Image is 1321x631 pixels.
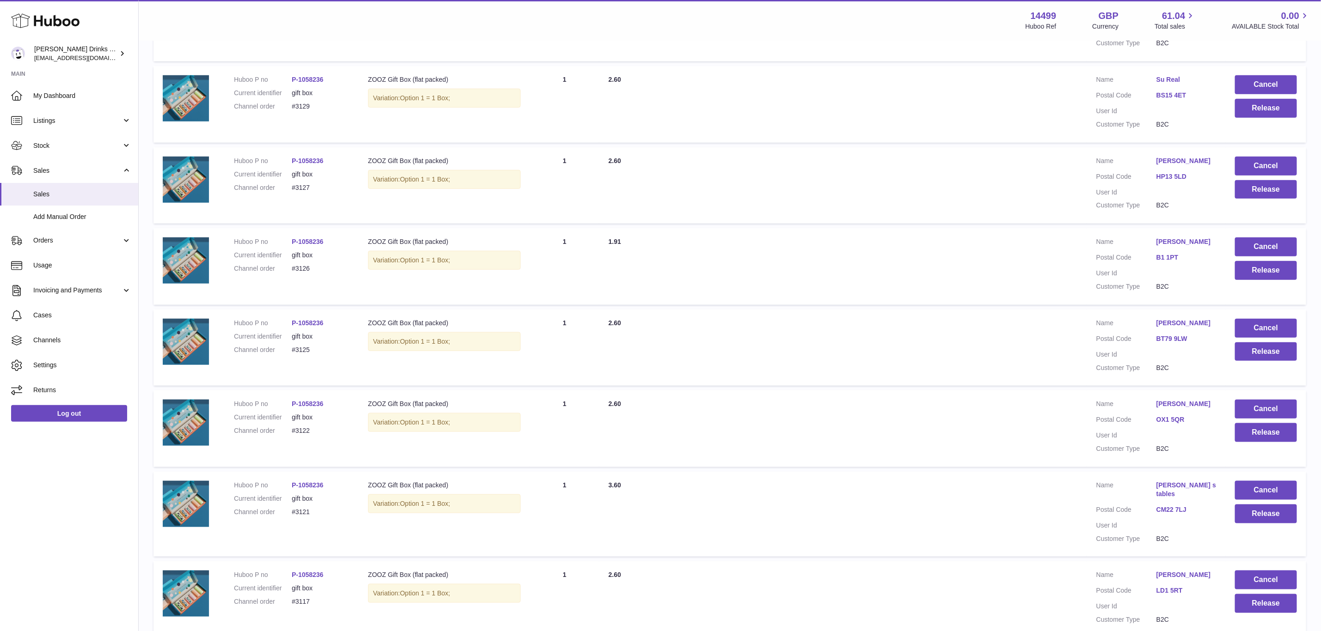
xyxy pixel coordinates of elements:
dt: Current identifier [234,251,292,260]
dt: Huboo P no [234,319,292,328]
button: Cancel [1235,75,1297,94]
dd: B2C [1156,201,1217,210]
span: [EMAIL_ADDRESS][DOMAIN_NAME] [34,54,136,61]
dt: Name [1096,570,1156,582]
div: Variation: [368,494,521,513]
td: 1 [530,147,599,224]
dt: User Id [1096,188,1156,197]
button: Release [1235,423,1297,442]
img: Stepan_Komar_remove_logo__make_variations_of_this_image__keep_it_the_same_1968e2f6-70ca-40dd-8bfa... [163,319,209,365]
dd: gift box [292,332,350,341]
span: 0.00 [1281,10,1299,22]
a: OX1 5QR [1156,415,1217,424]
dt: User Id [1096,269,1156,278]
dd: #3126 [292,264,350,273]
span: Listings [33,116,122,125]
dt: Channel order [234,264,292,273]
dd: #3121 [292,508,350,516]
div: ZOOZ Gift Box (flat packed) [368,157,521,165]
dt: Huboo P no [234,400,292,408]
a: [PERSON_NAME] stables [1156,481,1217,498]
span: Option 1 = 1 Box; [400,419,450,426]
td: 1 [530,472,599,557]
dt: Name [1096,400,1156,411]
div: ZOOZ Gift Box (flat packed) [368,237,521,246]
dt: Postal Code [1096,505,1156,516]
a: [PERSON_NAME] [1156,400,1217,408]
span: Option 1 = 1 Box; [400,176,450,183]
span: Sales [33,190,131,199]
a: BT79 9LW [1156,334,1217,343]
div: ZOOZ Gift Box (flat packed) [368,75,521,84]
a: P-1058236 [292,157,324,164]
span: Option 1 = 1 Box; [400,256,450,264]
dd: #3122 [292,426,350,435]
div: Variation: [368,89,521,108]
dt: User Id [1096,521,1156,530]
button: Cancel [1235,570,1297,589]
div: Variation: [368,413,521,432]
a: P-1058236 [292,571,324,578]
img: Stepan_Komar_remove_logo__make_variations_of_this_image__keep_it_the_same_1968e2f6-70ca-40dd-8bfa... [163,400,209,446]
span: 2.60 [608,319,621,327]
dt: Channel order [234,102,292,111]
button: Release [1235,342,1297,361]
span: 3.60 [608,481,621,489]
div: ZOOZ Gift Box (flat packed) [368,400,521,408]
span: Total sales [1155,22,1196,31]
dt: Current identifier [234,584,292,593]
span: 61.04 [1162,10,1185,22]
a: 61.04 Total sales [1155,10,1196,31]
span: Settings [33,361,131,370]
dt: Current identifier [234,89,292,97]
dt: Huboo P no [234,157,292,165]
span: 2.60 [608,76,621,83]
div: Variation: [368,332,521,351]
dd: B2C [1156,534,1217,543]
dt: Name [1096,481,1156,501]
span: Usage [33,261,131,270]
span: 2.60 [608,400,621,407]
span: Returns [33,386,131,394]
dd: gift box [292,584,350,593]
dd: gift box [292,251,350,260]
dd: gift box [292,89,350,97]
dd: #3127 [292,183,350,192]
img: Stepan_Komar_remove_logo__make_variations_of_this_image__keep_it_the_same_1968e2f6-70ca-40dd-8bfa... [163,570,209,617]
dt: Current identifier [234,332,292,341]
dd: B2C [1156,444,1217,453]
span: Option 1 = 1 Box; [400,589,450,597]
span: My Dashboard [33,91,131,100]
a: HP13 5LD [1156,172,1217,181]
a: CM22 7LJ [1156,505,1217,514]
button: Release [1235,261,1297,280]
a: BS15 4ET [1156,91,1217,100]
a: [PERSON_NAME] [1156,237,1217,246]
img: internalAdmin-14499@internal.huboo.com [11,47,25,61]
dt: Customer Type [1096,282,1156,291]
dt: Name [1096,319,1156,330]
a: [PERSON_NAME] [1156,157,1217,165]
strong: 14499 [1031,10,1057,22]
button: Cancel [1235,157,1297,176]
div: ZOOZ Gift Box (flat packed) [368,570,521,579]
button: Cancel [1235,481,1297,500]
dd: B2C [1156,39,1217,48]
td: 1 [530,390,599,467]
dt: Customer Type [1096,534,1156,543]
span: Add Manual Order [33,212,131,221]
span: Option 1 = 1 Box; [400,500,450,507]
dd: gift box [292,413,350,422]
div: ZOOZ Gift Box (flat packed) [368,319,521,328]
dt: Postal Code [1096,586,1156,597]
div: Variation: [368,170,521,189]
dt: Huboo P no [234,570,292,579]
button: Release [1235,594,1297,613]
td: 1 [530,309,599,386]
dt: Postal Code [1096,172,1156,183]
a: Su Real [1156,75,1217,84]
dt: Channel order [234,597,292,606]
img: Stepan_Komar_remove_logo__make_variations_of_this_image__keep_it_the_same_1968e2f6-70ca-40dd-8bfa... [163,237,209,284]
dt: User Id [1096,107,1156,115]
a: Log out [11,405,127,422]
